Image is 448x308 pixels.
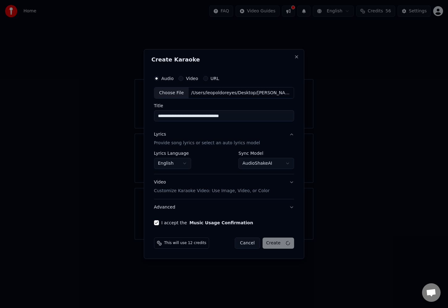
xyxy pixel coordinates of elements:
[189,90,294,96] div: /Users/leopoldoreyes/Desktop/[PERSON_NAME] - Madre (Video Con Letra).mp3
[190,221,253,225] button: I accept the
[151,57,297,62] h2: Create Karaoke
[154,151,191,156] label: Lyrics Language
[238,151,294,156] label: Sync Model
[164,241,207,246] span: This will use 12 credits
[211,76,219,81] label: URL
[154,199,294,215] button: Advanced
[161,221,253,225] label: I accept the
[154,104,294,108] label: Title
[154,132,166,138] div: Lyrics
[154,87,189,99] div: Choose File
[154,188,270,194] p: Customize Karaoke Video: Use Image, Video, or Color
[186,76,198,81] label: Video
[154,140,260,146] p: Provide song lyrics or select an auto lyrics model
[161,76,174,81] label: Audio
[154,179,270,194] div: Video
[154,175,294,199] button: VideoCustomize Karaoke Video: Use Image, Video, or Color
[154,127,294,151] button: LyricsProvide song lyrics or select an auto lyrics model
[154,151,294,174] div: LyricsProvide song lyrics or select an auto lyrics model
[235,238,260,249] button: Cancel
